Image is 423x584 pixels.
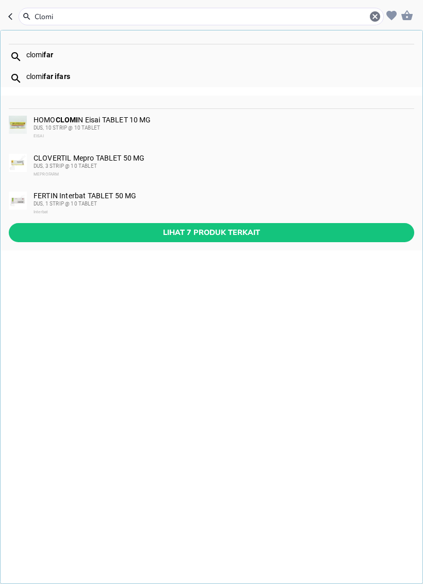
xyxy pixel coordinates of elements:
div: HOMO N Eisai TABLET 10 MG [34,116,413,140]
div: clomi [26,51,414,59]
span: DUS, 3 STRIP @ 10 TABLET [34,163,97,169]
button: Lihat 7 produk terkait [9,223,414,242]
span: MEPROFARM [34,172,59,177]
b: CLOMI [56,116,78,124]
span: Interbat [34,210,48,214]
b: far [43,51,53,59]
span: DUS, 1 STRIP @ 10 TABLET [34,201,97,207]
span: DUS, 10 STRIP @ 10 TABLET [34,125,100,131]
div: clomi [26,72,414,81]
div: FERTIN Interbat TABLET 50 MG [34,192,413,216]
span: Lihat 7 produk terkait [17,226,406,239]
span: EISAI [34,134,44,138]
div: CLOVERTIL Mepro TABLET 50 MG [34,154,413,179]
input: Cari 4000+ produk di sini [34,11,369,22]
b: far ifars [43,72,70,81]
